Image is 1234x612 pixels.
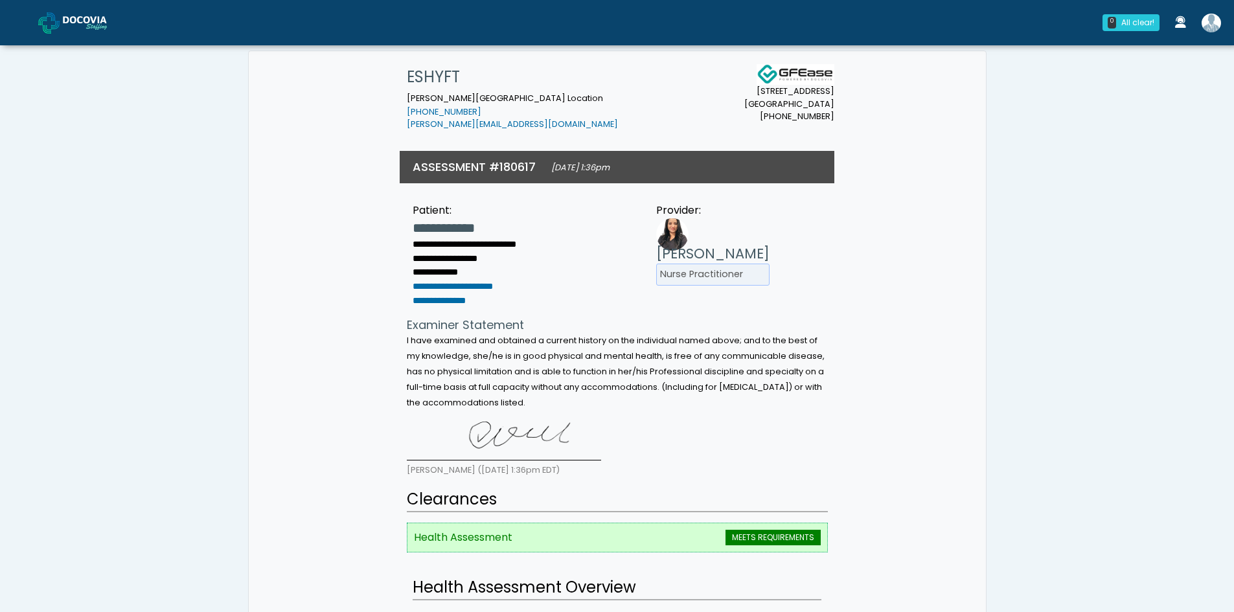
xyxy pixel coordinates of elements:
img: Docovia [63,16,128,29]
div: Provider: [656,203,770,218]
a: 0 All clear! [1095,9,1167,36]
img: Docovia Staffing Logo [757,64,834,85]
h4: Examiner Statement [407,318,828,332]
span: MEETS REQUIREMENTS [726,530,821,545]
img: Provider image [656,218,689,251]
div: Patient: [413,203,516,218]
li: Nurse Practitioner [656,264,770,286]
small: [DATE] 1:36pm [551,162,610,173]
div: 0 [1108,17,1116,28]
h2: Health Assessment Overview [413,576,821,600]
div: All clear! [1121,17,1154,28]
img: Docovia [38,12,60,34]
h3: [PERSON_NAME] [656,244,770,264]
h1: ESHYFT [407,64,618,90]
h3: ASSESSMENT #180617 [413,159,536,175]
a: [PERSON_NAME][EMAIL_ADDRESS][DOMAIN_NAME] [407,119,618,130]
a: [PHONE_NUMBER] [407,106,481,117]
small: [PERSON_NAME] ([DATE] 1:36pm EDT) [407,464,560,475]
small: [PERSON_NAME][GEOGRAPHIC_DATA] Location [407,93,618,130]
small: I have examined and obtained a current history on the individual named above; and to the best of ... [407,335,825,408]
li: Health Assessment [407,523,828,552]
img: AAAAAElFTkSuQmCC [407,415,601,460]
small: [STREET_ADDRESS] [GEOGRAPHIC_DATA] [PHONE_NUMBER] [744,85,834,122]
a: Docovia [38,1,128,43]
img: Shakerra Crippen [1202,14,1221,32]
h2: Clearances [407,488,828,512]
